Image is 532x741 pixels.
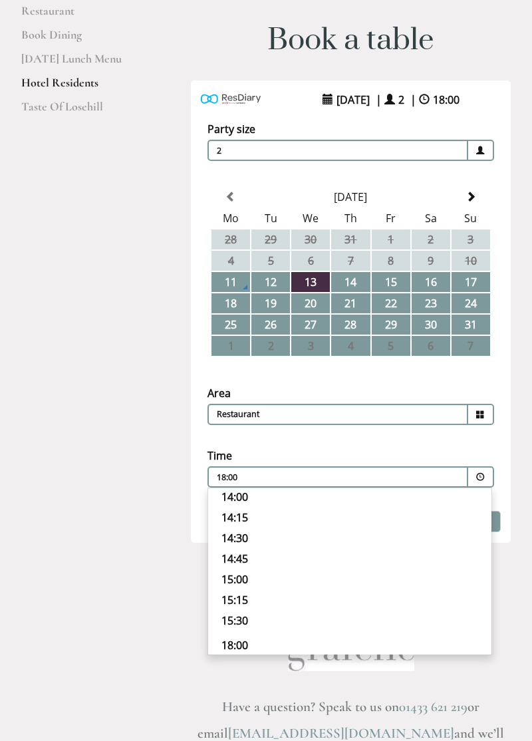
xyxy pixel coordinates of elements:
p: 14:45 [221,551,478,566]
th: Su [452,208,490,228]
p: 15:15 [221,593,478,607]
td: 7 [331,251,370,271]
th: Th [331,208,370,228]
td: 28 [331,315,370,335]
td: 9 [412,251,450,271]
a: Taste Of Losehill [21,99,148,123]
p: 14:15 [221,510,478,525]
td: 29 [372,315,410,335]
td: 15 [372,272,410,292]
a: [DATE] Lunch Menu [21,51,148,75]
td: 18 [211,293,250,313]
span: Next Month [465,192,476,202]
td: 25 [211,315,250,335]
td: 13 [291,272,330,292]
a: Restaurant [21,3,148,27]
label: Time [207,448,232,463]
td: 17 [452,272,490,292]
td: 6 [412,336,450,356]
th: We [291,208,330,228]
p: 15:30 [221,613,478,628]
span: [DATE] [333,89,373,110]
a: Hotel Residents [21,75,148,99]
td: 12 [251,272,290,292]
td: 3 [452,229,490,249]
th: Mo [211,208,250,228]
th: Sa [412,208,450,228]
td: 16 [412,272,450,292]
span: 2 [395,89,408,110]
td: 11 [211,272,250,292]
td: 28 [211,229,250,249]
p: 14:00 [221,490,478,504]
td: 3 [291,336,330,356]
span: 18:00 [430,89,463,110]
td: 24 [452,293,490,313]
td: 27 [291,315,330,335]
a: 01433 621 219 [399,698,467,715]
td: 23 [412,293,450,313]
p: 15:00 [221,572,478,587]
td: 30 [412,315,450,335]
p: 14:30 [221,531,478,545]
td: 5 [372,336,410,356]
td: 4 [211,251,250,271]
td: 2 [251,336,290,356]
span: | [410,92,416,107]
td: 1 [372,229,410,249]
p: 18:00 [221,638,478,653]
label: Area [207,386,231,400]
td: 4 [331,336,370,356]
td: 31 [452,315,490,335]
td: 29 [251,229,290,249]
th: Tu [251,208,290,228]
a: Book Dining [21,27,148,51]
td: 26 [251,315,290,335]
label: Party size [207,122,255,136]
img: Powered by ResDiary [201,91,261,106]
td: 31 [331,229,370,249]
td: 8 [372,251,410,271]
span: 2 [207,140,468,161]
td: 14 [331,272,370,292]
td: 5 [251,251,290,271]
td: 21 [331,293,370,313]
td: 22 [372,293,410,313]
h1: Book a table [191,24,511,57]
td: 1 [211,336,250,356]
td: 10 [452,251,490,271]
td: 6 [291,251,330,271]
p: 18:00 [217,472,398,484]
td: 30 [291,229,330,249]
td: 19 [251,293,290,313]
th: Select Month [251,187,450,207]
td: 7 [452,336,490,356]
span: | [376,92,382,107]
td: 2 [412,229,450,249]
span: Previous Month [225,192,236,202]
th: Fr [372,208,410,228]
td: 20 [291,293,330,313]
